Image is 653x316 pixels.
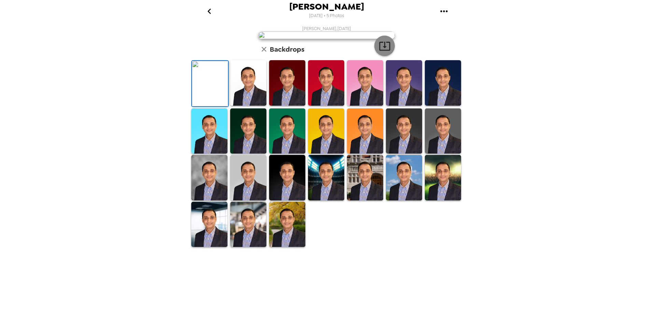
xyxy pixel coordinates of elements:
span: [DATE] • 5 Photos [309,11,344,21]
span: [PERSON_NAME] [289,2,364,11]
img: user [258,31,395,39]
img: Original [192,61,228,106]
h6: Backdrops [270,44,304,55]
span: [PERSON_NAME] , [DATE] [302,26,351,31]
